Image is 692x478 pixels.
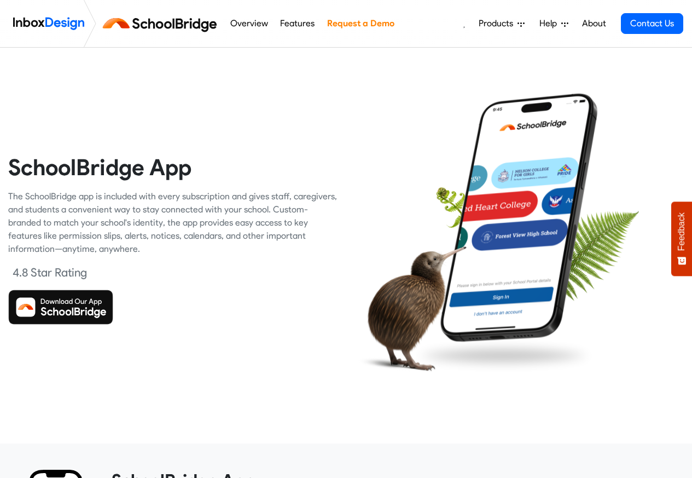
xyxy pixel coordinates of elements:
a: Overview [227,13,271,34]
img: Download SchoolBridge App [8,290,113,325]
span: Feedback [677,212,687,251]
img: phone.png [433,93,606,342]
a: Contact Us [621,13,683,34]
div: 4.8 Star Rating [13,264,87,281]
button: Feedback - Show survey [671,201,692,276]
a: Products [474,13,529,34]
span: Products [479,17,517,30]
img: shadow.png [410,336,597,376]
heading: SchoolBridge App [8,153,338,181]
img: kiwi_bird.png [354,236,466,379]
a: Help [535,13,573,34]
div: The SchoolBridge app is included with every subscription and gives staff, caregivers, and student... [8,190,338,256]
a: Features [277,13,318,34]
a: Request a Demo [324,13,397,34]
span: Help [539,17,561,30]
img: schoolbridge logo [101,10,224,37]
a: About [579,13,609,34]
